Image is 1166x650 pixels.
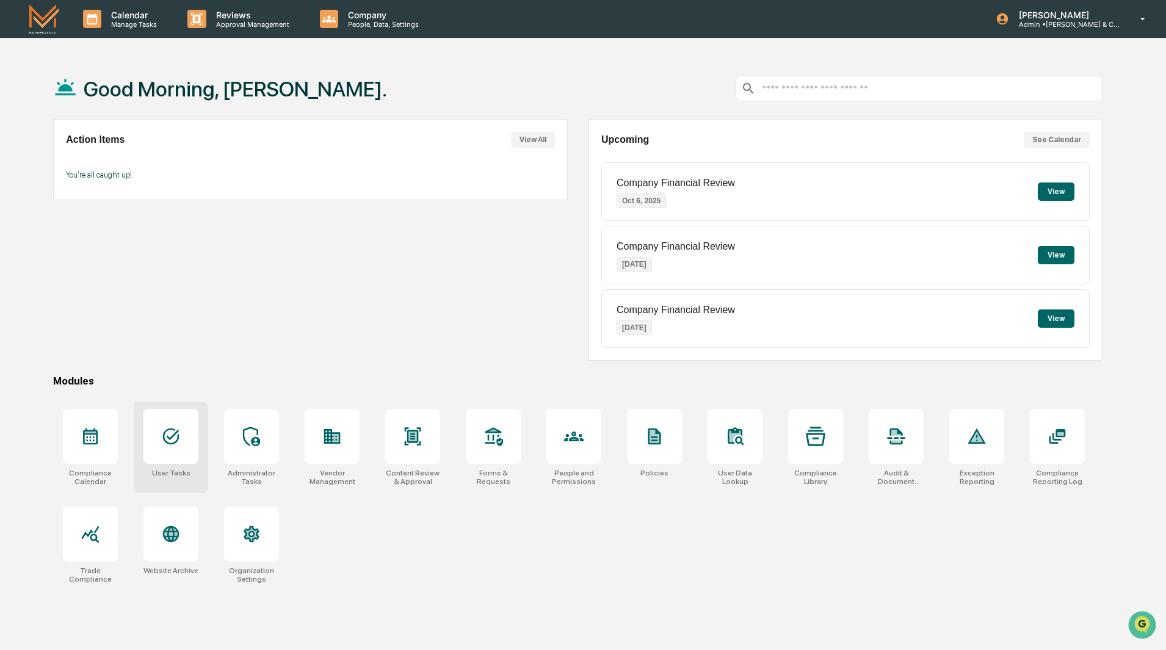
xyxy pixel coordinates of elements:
[640,469,668,477] div: Policies
[63,469,118,486] div: Compliance Calendar
[224,469,279,486] div: Administrator Tasks
[305,469,360,486] div: Vendor Management
[42,106,154,115] div: We're available if you need us!
[617,320,652,335] p: [DATE]
[546,469,601,486] div: People and Permissions
[29,4,59,33] img: logo
[708,469,762,486] div: User Data Lookup
[617,193,666,208] p: Oct 6, 2025
[12,155,22,165] div: 🖐️
[86,206,148,216] a: Powered byPylon
[24,177,77,189] span: Data Lookup
[617,305,735,316] p: Company Financial Review
[12,26,222,45] p: How can we help?
[121,207,148,216] span: Pylon
[89,155,98,165] div: 🗄️
[66,134,125,145] h2: Action Items
[206,20,295,29] p: Approval Management
[224,566,279,583] div: Organization Settings
[617,241,735,252] p: Company Financial Review
[511,132,555,148] button: View All
[385,469,440,486] div: Content Review & Approval
[617,178,735,189] p: Company Financial Review
[84,149,156,171] a: 🗄️Attestations
[143,566,198,575] div: Website Archive
[869,469,924,486] div: Audit & Document Logs
[66,170,554,179] p: You're all caught up!
[7,172,82,194] a: 🔎Data Lookup
[53,375,1103,387] div: Modules
[617,257,652,272] p: [DATE]
[1030,469,1085,486] div: Compliance Reporting Log
[42,93,200,106] div: Start new chat
[1038,182,1074,201] button: View
[152,469,190,477] div: User Tasks
[12,178,22,188] div: 🔎
[7,149,84,171] a: 🖐️Preclearance
[1038,309,1074,328] button: View
[1009,20,1123,29] p: Admin • [PERSON_NAME] & Co. - BD
[788,469,843,486] div: Compliance Library
[84,77,387,101] h1: Good Morning, [PERSON_NAME].
[1038,246,1074,264] button: View
[1127,610,1160,643] iframe: Open customer support
[101,154,151,166] span: Attestations
[63,566,118,583] div: Trade Compliance
[338,10,425,20] p: Company
[1024,132,1090,148] button: See Calendar
[601,134,649,145] h2: Upcoming
[338,20,425,29] p: People, Data, Settings
[101,10,163,20] p: Calendar
[466,469,521,486] div: Forms & Requests
[949,469,1004,486] div: Exception Reporting
[24,154,79,166] span: Preclearance
[12,93,34,115] img: 1746055101610-c473b297-6a78-478c-a979-82029cc54cd1
[1009,10,1123,20] p: [PERSON_NAME]
[208,97,222,112] button: Start new chat
[206,10,295,20] p: Reviews
[101,20,163,29] p: Manage Tasks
